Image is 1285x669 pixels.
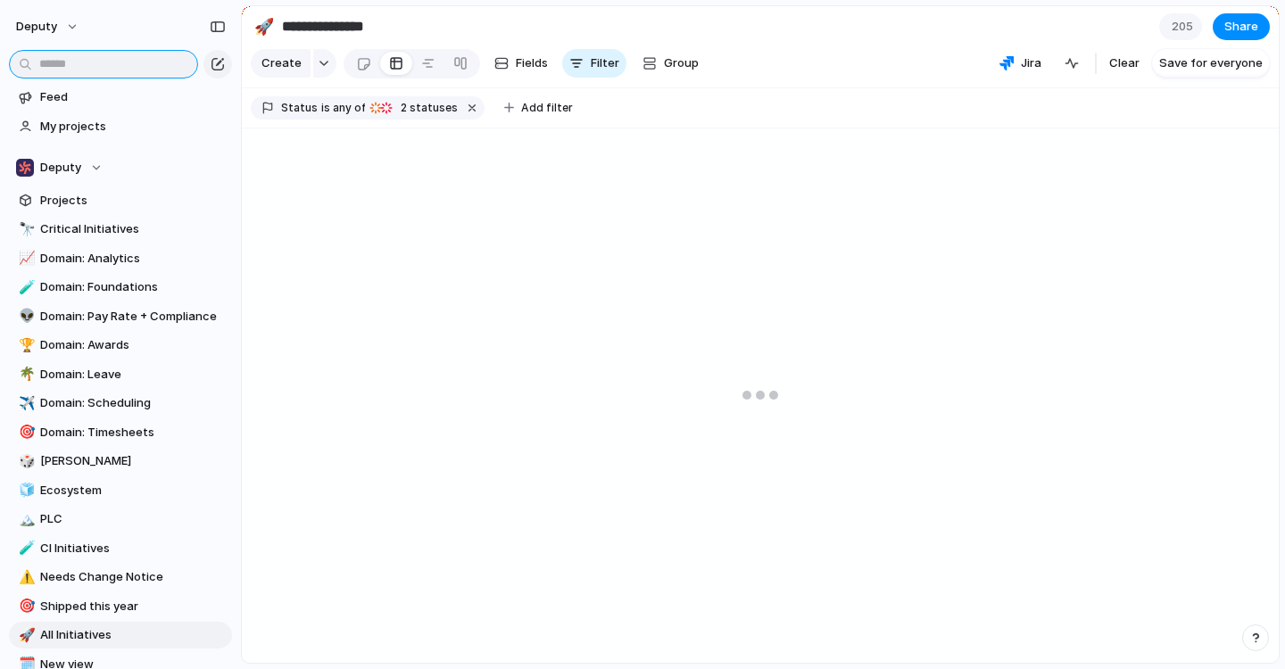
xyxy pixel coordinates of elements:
button: 🎲 [16,452,34,470]
a: 🏔️PLC [9,506,232,533]
span: Clear [1109,54,1140,72]
button: ✈️ [16,394,34,412]
div: 🎯Domain: Timesheets [9,419,232,446]
div: 🧪 [19,538,31,558]
span: Save for everyone [1159,54,1263,72]
button: 🏔️ [16,510,34,528]
span: Feed [40,88,226,106]
span: 2 [395,101,410,114]
div: 🏆 [19,335,31,356]
span: Filter [591,54,619,72]
a: 🏆Domain: Awards [9,332,232,359]
button: Group [634,49,708,78]
span: Share [1224,18,1258,36]
span: Group [664,54,699,72]
a: 🔭Critical Initiatives [9,216,232,243]
a: 🚀All Initiatives [9,622,232,648]
a: 👽Domain: Pay Rate + Compliance [9,303,232,330]
span: any of [330,100,365,116]
a: 🎲[PERSON_NAME] [9,448,232,475]
span: Domain: Analytics [40,250,226,268]
span: Domain: Leave [40,366,226,384]
span: Domain: Awards [40,336,226,354]
span: 205 [1172,18,1198,36]
div: 📈 [19,248,31,268]
button: Clear [1102,49,1147,78]
span: PLC [40,510,226,528]
button: ⚠️ [16,568,34,586]
a: 🧪CI Initiatives [9,535,232,562]
button: 🧪 [16,278,34,296]
button: Filter [562,49,626,78]
div: 🧊 [19,480,31,500]
button: 📈 [16,250,34,268]
button: 🚀 [250,12,278,41]
button: 🎯 [16,598,34,615]
span: Domain: Pay Rate + Compliance [40,308,226,326]
button: 2 statuses [367,98,461,118]
a: Projects [9,187,232,214]
span: My projects [40,118,226,136]
a: 📈Domain: Analytics [9,245,232,272]
div: 🚀 [19,625,31,646]
span: Status [281,100,318,116]
span: is [321,100,330,116]
a: 🧊Ecosystem [9,477,232,504]
div: 👽 [19,306,31,326]
span: Needs Change Notice [40,568,226,586]
span: Create [261,54,302,72]
div: 🏔️ [19,509,31,530]
button: Save for everyone [1152,49,1270,78]
button: deputy [8,12,88,41]
div: 🎯 [19,422,31,442]
div: 🎯Shipped this year [9,593,232,620]
button: 🚀 [16,626,34,644]
span: Domain: Scheduling [40,394,226,412]
div: ⚠️ [19,567,31,588]
span: All Initiatives [40,626,226,644]
div: 🎯 [19,596,31,616]
button: Jira [992,50,1049,77]
button: Share [1213,13,1270,40]
span: Fields [516,54,548,72]
button: Deputy [9,154,232,181]
button: Add filter [493,95,584,120]
a: ✈️Domain: Scheduling [9,390,232,417]
span: deputy [16,18,57,36]
button: 🔭 [16,220,34,238]
div: 🌴 [19,364,31,384]
span: Shipped this year [40,598,226,615]
span: Add filter [521,100,573,116]
span: CI Initiatives [40,540,226,557]
button: 🎯 [16,424,34,442]
a: ⚠️Needs Change Notice [9,564,232,591]
span: Projects [40,192,226,210]
a: 🧪Domain: Foundations [9,274,232,301]
button: 🧪 [16,540,34,557]
button: Create [251,49,311,78]
a: My projects [9,113,232,140]
div: ✈️ [19,393,31,414]
a: 🌴Domain: Leave [9,361,232,388]
span: Deputy [40,159,81,177]
div: 🔭 [19,219,31,240]
button: 🏆 [16,336,34,354]
span: Ecosystem [40,482,226,500]
button: isany of [318,98,369,118]
a: Feed [9,84,232,111]
span: statuses [395,100,458,116]
button: 🌴 [16,366,34,384]
span: Jira [1021,54,1041,72]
